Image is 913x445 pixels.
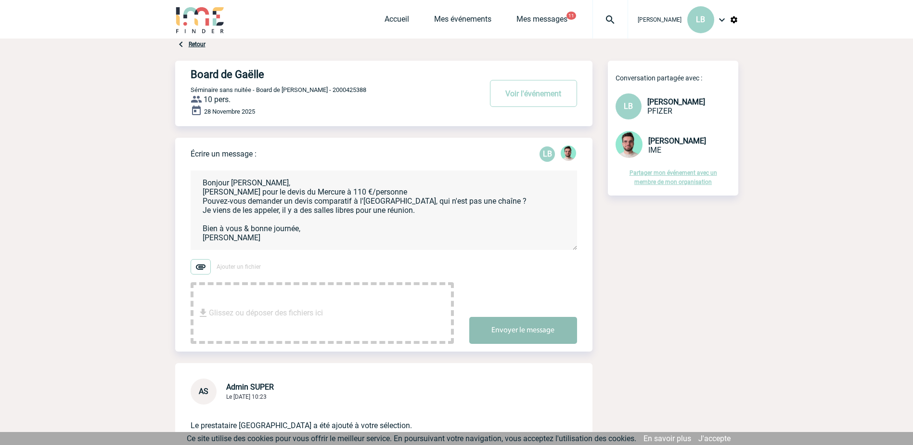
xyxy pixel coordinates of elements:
[434,14,491,28] a: Mes événements
[561,145,576,161] img: 121547-2.png
[648,145,661,155] span: IME
[540,146,555,162] div: Laurence BOUCHER
[187,434,636,443] span: Ce site utilise des cookies pour vous offrir le meilleur service. En poursuivant votre navigation...
[624,102,633,111] span: LB
[643,434,691,443] a: En savoir plus
[226,382,274,392] span: Admin SUPER
[204,95,231,104] span: 10 pers.
[191,405,550,432] p: Le prestataire [GEOGRAPHIC_DATA] a été ajouté à votre sélection.
[191,86,366,93] span: Séminaire sans nuitée - Board de [PERSON_NAME] - 2000425388
[540,146,555,162] p: LB
[696,15,705,24] span: LB
[638,16,682,23] span: [PERSON_NAME]
[175,6,225,33] img: IME-Finder
[698,434,731,443] a: J'accepte
[616,131,643,158] img: 121547-2.png
[630,170,717,185] a: Partager mon événement avec un membre de mon organisation
[469,317,577,344] button: Envoyer le message
[516,14,567,28] a: Mes messages
[217,263,261,270] span: Ajouter un fichier
[197,307,209,319] img: file_download.svg
[566,12,576,20] button: 11
[616,74,738,82] p: Conversation partagée avec :
[561,145,576,163] div: Benjamin ROLAND
[647,106,672,116] span: PFIZER
[226,393,267,400] span: Le [DATE] 10:23
[204,108,255,115] span: 28 Novembre 2025
[647,97,705,106] span: [PERSON_NAME]
[189,41,206,48] a: Retour
[191,68,453,80] h4: Board de Gaëlle
[385,14,409,28] a: Accueil
[209,289,323,337] span: Glissez ou déposer des fichiers ici
[191,149,257,158] p: Écrire un message :
[199,387,208,396] span: AS
[648,136,706,145] span: [PERSON_NAME]
[490,80,577,107] button: Voir l'événement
